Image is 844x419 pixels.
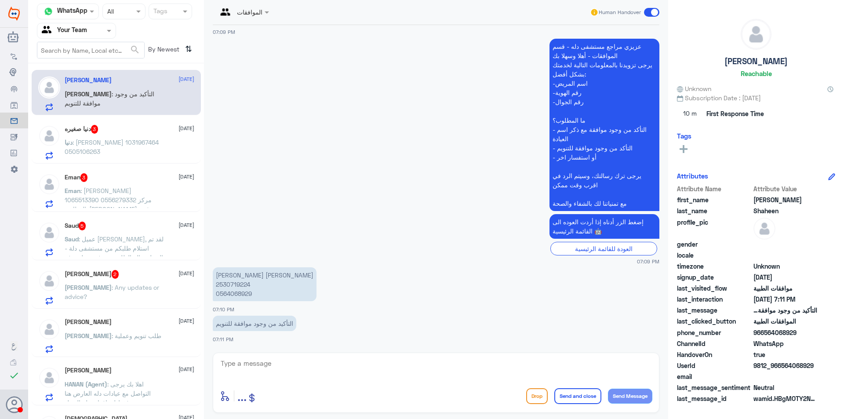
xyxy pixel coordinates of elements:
[526,388,548,404] button: Drop
[42,5,55,18] img: whatsapp.png
[213,267,316,301] p: 3/9/2025, 7:10 PM
[37,42,144,58] input: Search by Name, Local etc…
[677,132,691,140] h6: Tags
[677,172,708,180] h6: Attributes
[677,383,752,392] span: last_message_sentiment
[112,270,119,279] span: 2
[677,240,752,249] span: gender
[677,328,752,337] span: phone_number
[8,7,20,21] img: Widebot Logo
[178,221,194,229] span: [DATE]
[677,306,752,315] span: last_message
[741,69,772,77] h6: Reachable
[213,316,296,331] p: 3/9/2025, 7:11 PM
[65,284,159,300] span: : Any updates or advice?
[112,332,161,339] span: : طلب تنويم وعملية
[91,125,98,134] span: 3
[753,284,817,293] span: موافقات الطبية
[65,138,159,155] span: : [PERSON_NAME] 1031967464 0505106263
[65,187,160,222] span: : [PERSON_NAME] 1065513390 0556279332 مركز العظام د. [PERSON_NAME] تم رفض الموافقه لنقص في البيانات
[753,195,817,204] span: Ahmed
[753,295,817,304] span: 2025-09-03T16:11:20.333Z
[677,84,711,93] span: Unknown
[677,284,752,293] span: last_visited_flow
[677,218,752,238] span: profile_pic
[677,195,752,204] span: first_name
[753,262,817,271] span: Unknown
[178,270,194,277] span: [DATE]
[677,273,752,282] span: signup_date
[79,222,86,230] span: 5
[724,56,788,66] h5: [PERSON_NAME]
[753,306,817,315] span: التأكيد من وجود موافقة للتنويم
[145,42,182,59] span: By Newest
[38,270,60,292] img: defaultAdmin.png
[677,251,752,260] span: locale
[9,370,19,381] i: check
[677,339,752,348] span: ChannelId
[213,336,233,342] span: 07:11 PM
[65,380,107,388] span: HANAN (Agent)
[677,93,835,102] span: Subscription Date : [DATE]
[599,8,641,16] span: Human Handover
[753,218,775,240] img: defaultAdmin.png
[677,184,752,193] span: Attribute Name
[677,372,752,381] span: email
[65,318,112,326] h5: Omar Bin Jahlan
[42,24,55,37] img: yourTeam.svg
[677,262,752,271] span: timezone
[80,173,88,182] span: 3
[753,339,817,348] span: 2
[65,380,151,406] span: : اهلا بك يرجى التواصل مع عيادات دله العارض هنا فقط لموافقات دله النخيل
[65,270,119,279] h5: Mohammad Younas
[38,222,60,244] img: defaultAdmin.png
[753,240,817,249] span: null
[753,273,817,282] span: 2025-09-03T16:09:24.255Z
[677,206,752,215] span: last_name
[637,258,659,265] span: 07:09 PM
[178,317,194,325] span: [DATE]
[549,39,659,211] p: 3/9/2025, 7:09 PM
[38,125,60,147] img: defaultAdmin.png
[753,361,817,370] span: 9812_966564068929
[677,350,752,359] span: HandoverOn
[753,184,817,193] span: Attribute Value
[213,29,235,35] span: 07:09 PM
[130,43,140,57] button: search
[178,173,194,181] span: [DATE]
[753,251,817,260] span: null
[65,90,112,98] span: [PERSON_NAME]
[753,350,817,359] span: true
[554,388,601,404] button: Send and close
[65,173,88,182] h5: Eman
[753,372,817,381] span: null
[6,396,22,413] button: Avatar
[38,173,60,195] img: defaultAdmin.png
[65,332,112,339] span: [PERSON_NAME]
[753,383,817,392] span: 0
[65,138,73,146] span: دنيا
[65,284,112,291] span: [PERSON_NAME]
[677,295,752,304] span: last_interaction
[65,367,112,374] h5: Ahmed Alsurayyie
[65,187,80,194] span: Eman
[550,242,657,255] div: العودة للقائمة الرئيسية
[237,386,247,406] button: ...
[706,109,764,118] span: First Response Time
[65,125,98,134] h5: دنيا صغيره
[65,235,79,243] span: Saud
[677,317,752,326] span: last_clicked_button
[178,75,194,83] span: [DATE]
[677,394,752,403] span: last_message_id
[753,328,817,337] span: 966564068929
[152,6,167,18] div: Tags
[753,206,817,215] span: Shaheen
[130,44,140,55] span: search
[65,77,112,84] h5: Ahmed Shaheen
[178,124,194,132] span: [DATE]
[549,214,659,239] p: 3/9/2025, 7:09 PM
[38,318,60,340] img: defaultAdmin.png
[608,389,652,404] button: Send Message
[677,361,752,370] span: UserId
[753,317,817,326] span: الموافقات الطبية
